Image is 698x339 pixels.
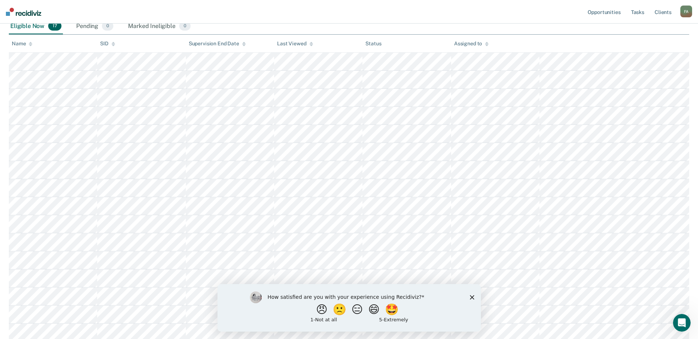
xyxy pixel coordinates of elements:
button: FA [680,6,692,17]
span: 0 [102,21,113,31]
div: Marked Ineligible0 [127,18,192,35]
div: Supervision End Date [189,41,246,47]
div: Status [365,41,381,47]
div: Last Viewed [277,41,313,47]
span: 17 [48,21,61,31]
iframe: Survey by Kim from Recidiviz [217,284,481,332]
div: Assigned to [454,41,489,47]
img: Recidiviz [6,8,41,16]
div: Eligible Now17 [9,18,63,35]
div: F A [680,6,692,17]
span: 0 [179,21,191,31]
div: Name [12,41,32,47]
iframe: Intercom live chat [673,314,691,332]
div: SID [100,41,115,47]
div: Pending0 [75,18,115,35]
